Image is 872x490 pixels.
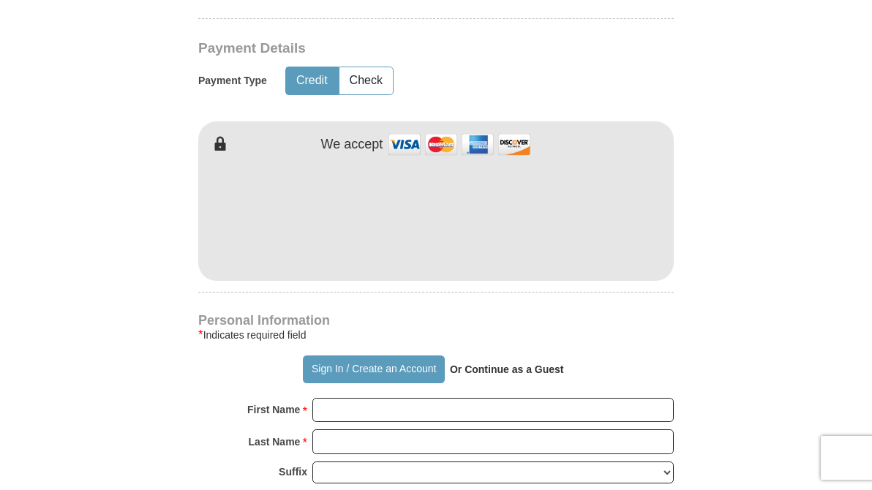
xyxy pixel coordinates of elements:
h3: Payment Details [198,40,571,57]
div: Indicates required field [198,326,674,344]
strong: First Name [247,399,300,420]
button: Credit [286,67,338,94]
strong: Suffix [279,461,307,482]
h4: Personal Information [198,314,674,326]
h5: Payment Type [198,75,267,87]
button: Check [339,67,393,94]
button: Sign In / Create an Account [303,355,444,383]
strong: Or Continue as a Guest [450,363,564,375]
strong: Last Name [249,431,301,452]
h4: We accept [321,137,383,153]
img: credit cards accepted [386,129,533,160]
